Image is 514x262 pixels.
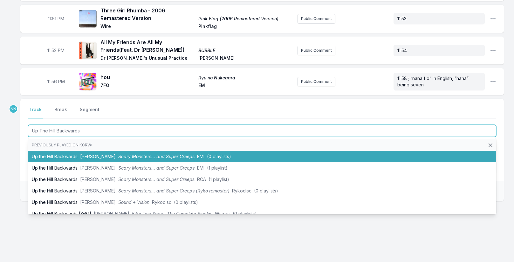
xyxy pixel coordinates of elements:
span: Timestamp [47,47,65,54]
span: (0 playlists) [207,154,231,159]
button: Open playlist item options [490,47,496,54]
span: [PERSON_NAME] [80,188,116,193]
input: Track Title [28,125,496,137]
span: 11:58 ; “nana f o” in English, “nana” being seven [397,76,470,87]
span: Warner [215,211,230,216]
span: 11:53 [397,16,407,21]
span: [PERSON_NAME] [94,211,129,216]
span: EMI [197,154,204,159]
span: EM [198,82,292,90]
span: RCA [197,177,206,182]
li: Up the Hill Backwards [28,185,496,197]
li: Up the Hill Backwards [28,151,496,162]
span: (0 playlists) [233,211,257,216]
li: Up the Hill Backwards [28,162,496,174]
span: BUBBLE [198,47,292,54]
button: Open playlist item options [490,16,496,22]
span: Fifty Two Years: The Complete Singles [132,211,212,216]
span: Ryu no Nukegara [198,75,292,81]
span: Scary Monsters… and Super Creeps [118,154,195,159]
button: Open playlist item options [490,78,496,85]
span: 7FO [100,82,195,90]
span: [PERSON_NAME] [80,165,116,171]
span: (0 playlists) [254,188,278,193]
span: Sound + Vision [118,199,149,205]
img: Pink Flag (2006 Remastered Version) [79,10,97,28]
span: Rykodisc [152,199,171,205]
span: Pink Flag (2006 Remastered Version) [198,16,292,22]
span: 11:54 [397,48,407,53]
span: Scary Monsters… and Super Creeps [118,165,195,171]
span: Scary Monsters… and Super Creeps [118,177,195,182]
img: Ryu no Nukegara [79,73,97,91]
img: BUBBLE [79,42,97,59]
span: hou [100,73,195,81]
span: Three Girl Rhumba - 2006 Remastered Version [100,7,195,22]
span: EMI [197,165,204,171]
span: [PERSON_NAME] [80,177,116,182]
button: Track [28,106,43,118]
span: Pinkflag [198,23,292,31]
span: Timestamp [48,16,64,22]
li: Previously played on KCRW: [28,139,496,151]
span: (1 playlist) [207,165,228,171]
button: Public Comment [298,77,335,86]
span: [PERSON_NAME] [198,55,292,63]
li: Up the Hill Backwards [28,197,496,208]
span: [PERSON_NAME] [80,154,116,159]
span: (0 playlists) [174,199,198,205]
span: Timestamp [47,78,65,85]
span: Wire [100,23,195,31]
span: Dr [PERSON_NAME]'s Unusual Practice [100,55,195,63]
span: (1 playlist) [209,177,229,182]
span: Rykodisc [232,188,251,193]
button: Public Comment [298,14,335,24]
p: Nassir Nassirzadeh [9,104,18,113]
li: Up the Hill Backwards [3-81] [28,208,496,219]
span: All My Friends Are All My Friends (Feat. Dr [PERSON_NAME]) [100,38,195,54]
li: Up the Hill Backwards [28,174,496,185]
button: Public Comment [298,46,335,55]
button: Segment [79,106,101,118]
span: Scary Monsters… and Super Creeps (Ryko remaster) [118,188,230,193]
span: [PERSON_NAME] [80,199,116,205]
button: Break [53,106,68,118]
